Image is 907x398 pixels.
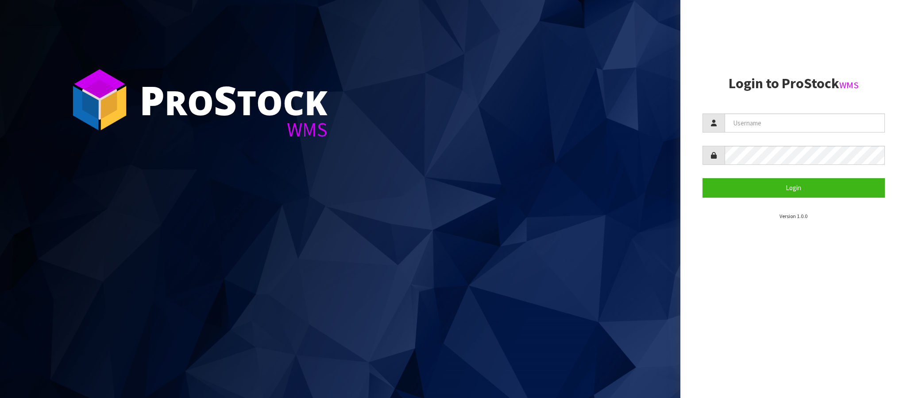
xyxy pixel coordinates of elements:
small: WMS [839,79,859,91]
span: P [139,73,165,127]
small: Version 1.0.0 [780,213,807,219]
span: S [214,73,237,127]
img: ProStock Cube [66,66,133,133]
button: Login [702,178,885,197]
div: WMS [139,120,328,140]
h2: Login to ProStock [702,76,885,91]
div: ro tock [139,80,328,120]
input: Username [725,113,885,133]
